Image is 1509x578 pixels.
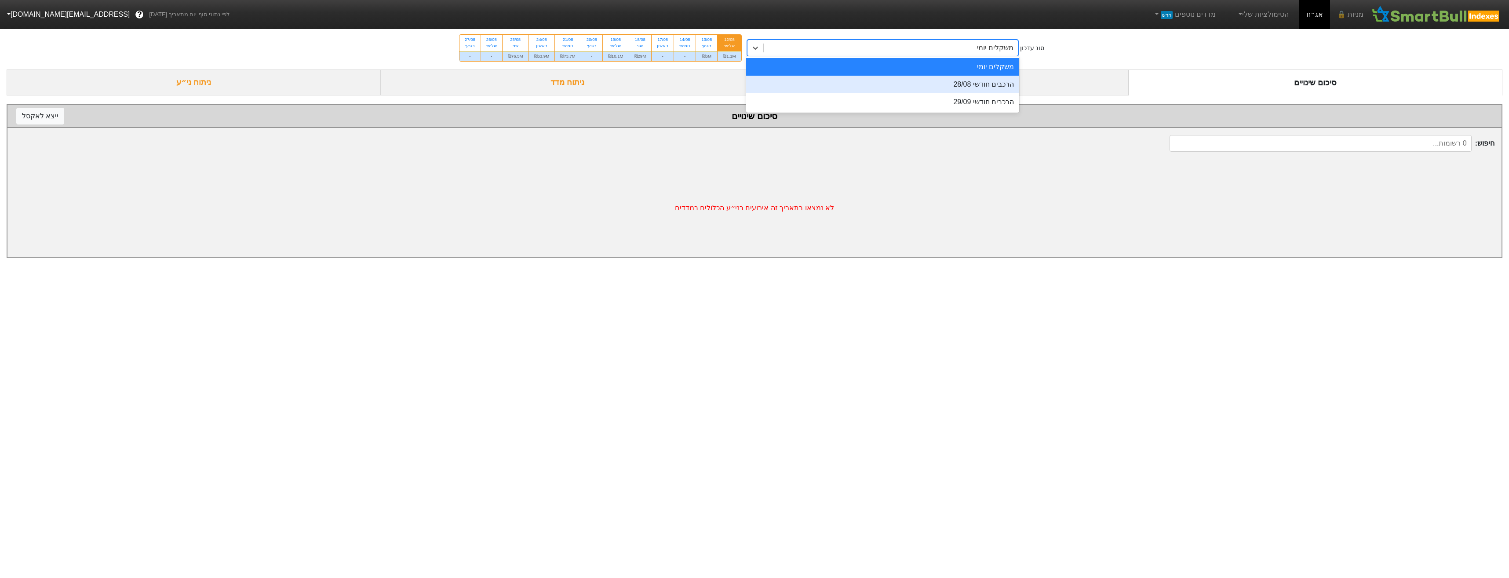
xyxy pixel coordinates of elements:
[674,51,696,61] div: -
[534,37,550,43] div: 24/08
[16,108,64,124] button: ייצא לאקסל
[149,10,230,19] span: לפי נתוני סוף יום מתאריך [DATE]
[560,37,576,43] div: 21/08
[486,37,497,43] div: 26/08
[481,51,502,61] div: -
[746,93,1020,111] div: הרכבים חודשי 29/09
[560,43,576,49] div: חמישי
[587,43,597,49] div: רביעי
[629,51,652,61] div: ₪29M
[608,43,623,49] div: שלישי
[1170,135,1471,152] input: 0 רשומות...
[1370,6,1502,23] img: SmartBull
[701,37,712,43] div: 13/08
[1149,6,1219,23] a: מדדים נוספיםחדש
[657,37,668,43] div: 17/08
[718,51,741,61] div: ₪1.1M
[634,43,646,49] div: שני
[652,51,674,61] div: -
[679,37,690,43] div: 14/08
[1161,11,1173,19] span: חדש
[486,43,497,49] div: שלישי
[1233,6,1292,23] a: הסימולציות שלי
[555,51,581,61] div: ₪73.7M
[746,58,1020,76] div: משקלים יומי
[465,37,475,43] div: 27/08
[503,51,529,61] div: ₪76.5M
[16,110,1493,123] div: סיכום שינויים
[1170,135,1494,152] span: חיפוש :
[534,43,550,49] div: ראשון
[381,70,755,95] div: ניתוח מדד
[7,70,381,95] div: ניתוח ני״ע
[608,37,623,43] div: 19/08
[701,43,712,49] div: רביעי
[746,76,1020,93] div: הרכבים חודשי 28/08
[529,51,555,61] div: ₪63.9M
[459,51,481,61] div: -
[137,9,142,21] span: ?
[508,37,523,43] div: 25/08
[977,43,1013,53] div: משקלים יומי
[657,43,668,49] div: ראשון
[508,43,523,49] div: שני
[679,43,690,49] div: חמישי
[603,51,629,61] div: ₪10.1M
[696,51,717,61] div: ₪6M
[1020,44,1044,53] div: סוג עדכון
[465,43,475,49] div: רביעי
[634,37,646,43] div: 18/08
[587,37,597,43] div: 20/08
[723,37,736,43] div: 12/08
[7,159,1502,257] div: לא נמצאו בתאריך זה אירועים בני״ע הכלולים במדדים
[723,43,736,49] div: שלישי
[581,51,602,61] div: -
[1129,70,1503,95] div: סיכום שינויים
